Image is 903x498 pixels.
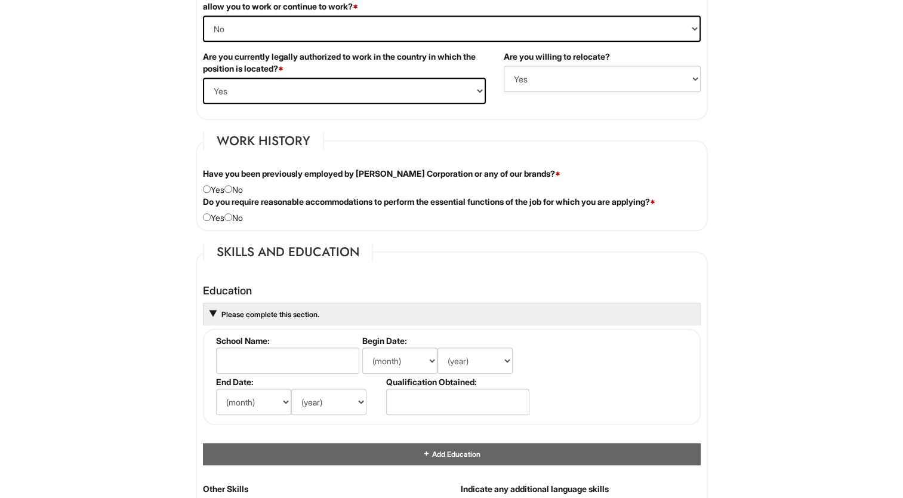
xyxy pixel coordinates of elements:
[194,196,710,224] div: Yes No
[203,168,560,180] label: Have you been previously employed by [PERSON_NAME] Corporation or any of our brands?
[203,196,655,208] label: Do you require reasonable accommodations to perform the essential functions of the job for which ...
[203,78,486,104] select: (Yes / No)
[362,336,528,346] label: Begin Date:
[220,310,319,319] a: Please complete this section.
[194,168,710,196] div: Yes No
[203,243,373,261] legend: Skills and Education
[203,16,701,42] select: (Yes / No)
[216,336,357,346] label: School Name:
[203,132,324,150] legend: Work History
[504,66,701,92] select: (Yes / No)
[461,483,609,495] label: Indicate any additional language skills
[504,51,610,63] label: Are you willing to relocate?
[203,483,248,495] label: Other Skills
[430,450,480,459] span: Add Education
[216,377,381,387] label: End Date:
[203,285,701,297] h4: Education
[386,377,528,387] label: Qualification Obtained:
[203,51,486,75] label: Are you currently legally authorized to work in the country in which the position is located?
[423,450,480,459] a: Add Education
